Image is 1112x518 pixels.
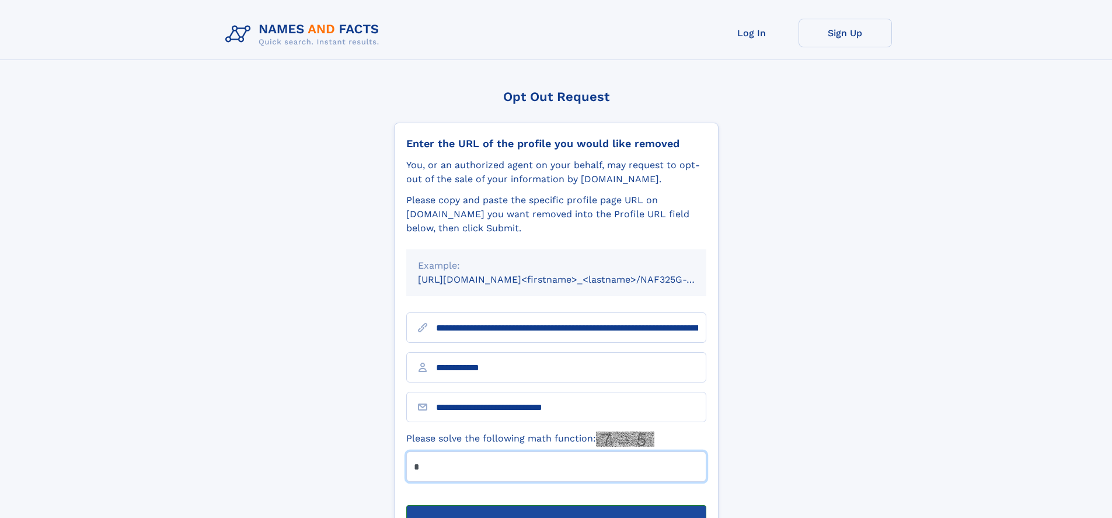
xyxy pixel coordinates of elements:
[799,19,892,47] a: Sign Up
[406,137,706,150] div: Enter the URL of the profile you would like removed
[705,19,799,47] a: Log In
[221,19,389,50] img: Logo Names and Facts
[406,158,706,186] div: You, or an authorized agent on your behalf, may request to opt-out of the sale of your informatio...
[418,274,728,285] small: [URL][DOMAIN_NAME]<firstname>_<lastname>/NAF325G-xxxxxxxx
[406,432,654,447] label: Please solve the following math function:
[418,259,695,273] div: Example:
[406,193,706,235] div: Please copy and paste the specific profile page URL on [DOMAIN_NAME] you want removed into the Pr...
[394,89,719,104] div: Opt Out Request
